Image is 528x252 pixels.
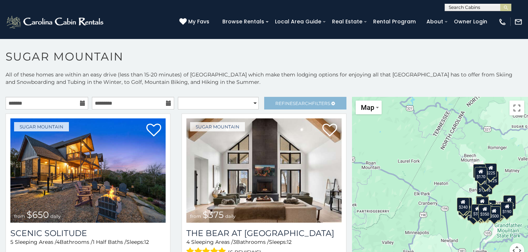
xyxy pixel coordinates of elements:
span: Refine Filters [275,101,330,106]
div: $500 [488,206,500,220]
span: 3 [233,239,236,245]
a: Scenic Solitude [10,228,166,238]
a: About [423,16,447,27]
div: $170 [474,167,487,181]
div: $190 [475,196,488,210]
a: The Bear At Sugar Mountain from $375 daily [186,118,342,223]
a: Sugar Mountain [14,122,69,131]
span: daily [50,213,61,219]
span: 12 [287,239,292,245]
span: 4 [56,239,60,245]
button: Toggle fullscreen view [509,101,524,115]
a: Rental Program [369,16,419,27]
a: Add to favorites [146,123,161,138]
a: Scenic Solitude from $650 daily [10,118,166,223]
div: $200 [483,200,496,214]
div: $265 [476,196,489,210]
a: My Favs [179,18,211,26]
img: White-1-2.png [6,14,106,29]
a: Real Estate [328,16,366,27]
div: $155 [503,195,515,209]
a: The Bear At [GEOGRAPHIC_DATA] [186,228,342,238]
img: Scenic Solitude [10,118,166,223]
span: from [190,213,201,219]
span: Map [361,104,374,111]
div: $1,095 [476,180,492,194]
span: from [14,213,25,219]
a: RefineSearchFilters [264,97,347,109]
span: 12 [144,239,149,245]
span: 1 Half Baths / [93,239,126,245]
div: $125 [486,171,498,185]
div: $350 [478,204,491,219]
a: Local Area Guide [271,16,325,27]
span: $650 [27,209,49,220]
div: $190 [501,202,513,216]
img: The Bear At Sugar Mountain [186,118,342,223]
span: $375 [203,209,224,220]
div: $240 [473,164,486,178]
span: daily [225,213,236,219]
img: mail-regular-white.png [514,18,522,26]
h3: The Bear At Sugar Mountain [186,228,342,238]
span: 5 [10,239,13,245]
a: Owner Login [450,16,491,27]
div: $375 [471,204,484,218]
span: Search [293,101,312,106]
button: Change map style [356,101,382,114]
div: $225 [484,163,497,177]
div: $300 [476,197,488,211]
img: phone-regular-white.png [498,18,507,26]
a: Add to favorites [322,123,337,138]
div: $240 [456,197,469,212]
a: Sugar Mountain [190,122,245,131]
a: Browse Rentals [219,16,268,27]
span: 4 [186,239,190,245]
div: $195 [491,204,504,218]
span: My Favs [188,18,209,26]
